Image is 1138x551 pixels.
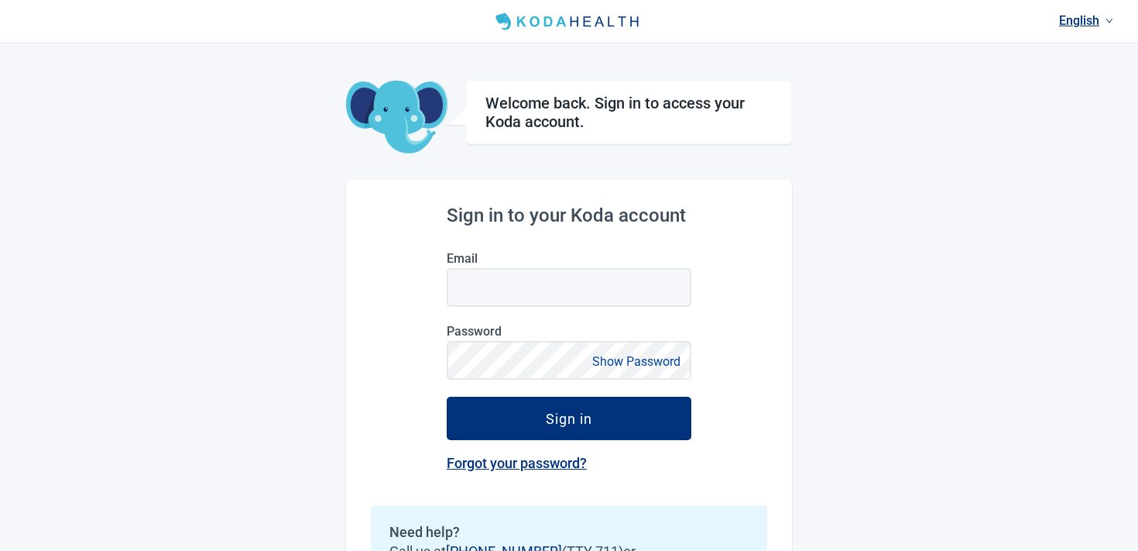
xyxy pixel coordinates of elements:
[447,397,691,440] button: Sign in
[546,411,592,426] div: Sign in
[1105,17,1113,25] span: down
[447,324,691,339] label: Password
[346,81,447,155] img: Koda Elephant
[447,205,691,226] h2: Sign in to your Koda account
[447,251,691,266] label: Email
[1053,8,1119,33] a: Current language: English
[485,94,773,131] h1: Welcome back. Sign in to access your Koda account.
[489,9,649,34] img: Koda Health
[447,455,587,471] a: Forgot your password?
[389,524,749,540] h2: Need help?
[588,351,685,372] button: Show Password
